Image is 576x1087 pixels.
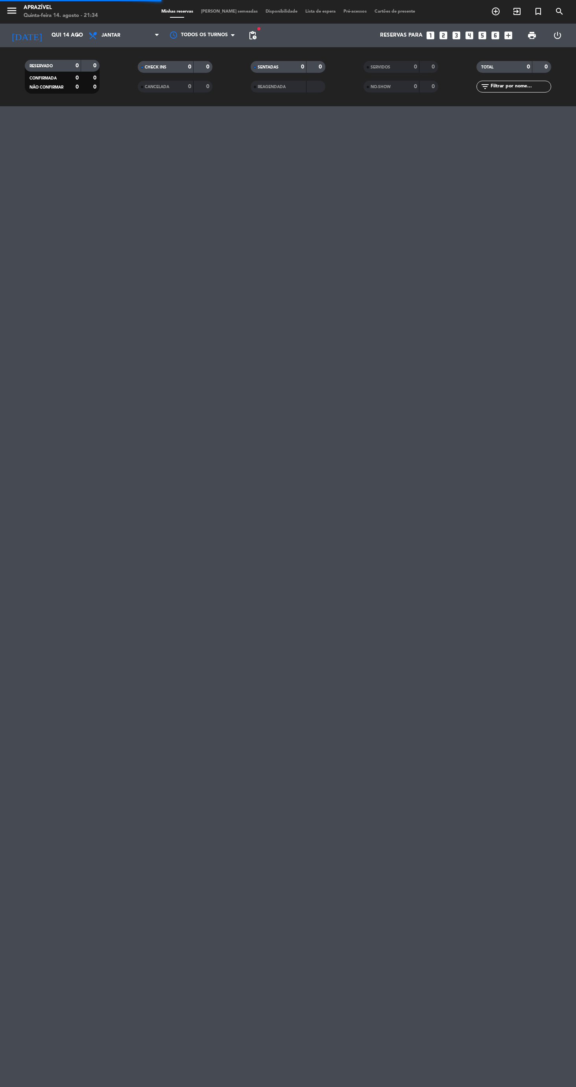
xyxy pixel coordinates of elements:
[145,65,166,69] span: CHECK INS
[340,9,371,14] span: Pré-acessos
[257,26,261,31] span: fiber_manual_record
[6,5,18,19] button: menu
[188,64,191,70] strong: 0
[30,85,63,89] span: NÃO CONFIRMAR
[477,30,487,41] i: looks_5
[425,30,436,41] i: looks_one
[258,65,279,69] span: SENTADAS
[206,64,211,70] strong: 0
[414,84,417,89] strong: 0
[545,24,570,47] div: LOG OUT
[490,82,551,91] input: Filtrar por nome...
[555,7,564,16] i: search
[371,9,419,14] span: Cartões de presente
[188,84,191,89] strong: 0
[301,9,340,14] span: Lista de espera
[6,27,48,44] i: [DATE]
[380,32,423,39] span: Reservas para
[76,84,79,90] strong: 0
[553,31,562,40] i: power_settings_new
[371,85,391,89] span: NO-SHOW
[451,30,462,41] i: looks_3
[438,30,449,41] i: looks_two
[76,63,79,68] strong: 0
[206,84,211,89] strong: 0
[145,85,169,89] span: CANCELADA
[93,63,98,68] strong: 0
[258,85,286,89] span: REAGENDADA
[512,7,522,16] i: exit_to_app
[527,31,537,40] span: print
[414,64,417,70] strong: 0
[6,5,18,17] i: menu
[480,82,490,91] i: filter_list
[534,7,543,16] i: turned_in_not
[197,9,262,14] span: [PERSON_NAME] semeadas
[93,75,98,81] strong: 0
[371,65,390,69] span: SERVIDOS
[491,7,500,16] i: add_circle_outline
[301,64,304,70] strong: 0
[93,84,98,90] strong: 0
[319,64,323,70] strong: 0
[432,84,436,89] strong: 0
[24,12,98,20] div: Quinta-feira 14. agosto - 21:34
[503,30,513,41] i: add_box
[490,30,500,41] i: looks_6
[102,33,120,38] span: Jantar
[248,31,257,40] span: pending_actions
[24,4,98,12] div: Aprazível
[157,9,197,14] span: Minhas reservas
[76,75,79,81] strong: 0
[464,30,474,41] i: looks_4
[481,65,493,69] span: TOTAL
[527,64,530,70] strong: 0
[30,76,57,80] span: CONFIRMADA
[30,64,53,68] span: RESERVADO
[432,64,436,70] strong: 0
[545,64,549,70] strong: 0
[73,31,83,40] i: arrow_drop_down
[262,9,301,14] span: Disponibilidade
